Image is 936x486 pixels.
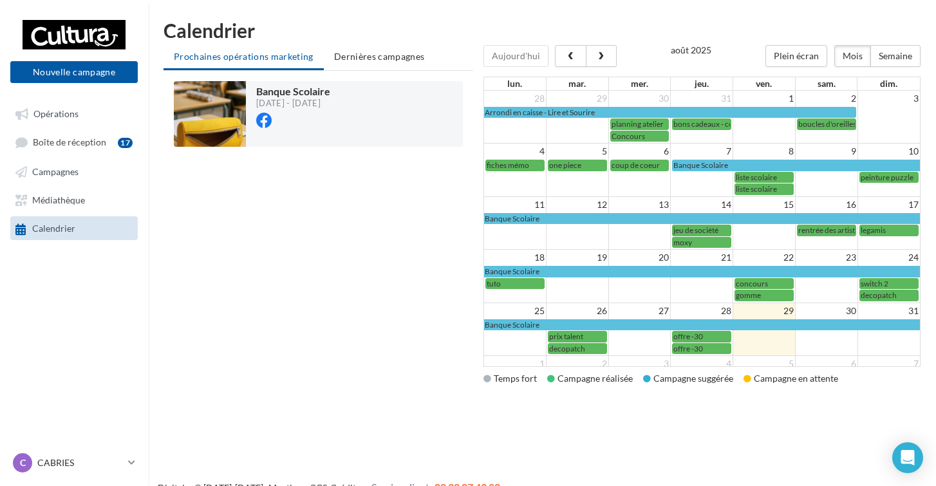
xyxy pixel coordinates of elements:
p: CABRIES [37,456,123,469]
td: 26 [546,303,608,319]
span: Banque Scolaire [256,85,330,97]
a: concours [735,278,794,289]
td: 2 [795,91,857,106]
a: Boîte de réception17 [8,130,140,154]
h1: Calendrier [164,21,921,40]
a: switch 2 [859,278,919,289]
td: 20 [608,250,671,266]
button: Plein écran [765,45,827,67]
span: C [20,456,26,469]
td: 8 [733,144,796,160]
span: Boîte de réception [33,137,106,148]
h2: août 2025 [671,45,711,55]
td: 23 [795,250,857,266]
div: Campagne réalisée [547,372,633,385]
td: 5 [546,144,608,160]
td: 27 [608,303,671,319]
th: mer. [608,77,671,90]
a: peinture puzzle [859,172,919,183]
button: Mois [834,45,871,67]
td: 28 [671,303,733,319]
td: 5 [733,356,796,372]
td: 31 [671,91,733,106]
span: decopatch [549,344,585,353]
td: 1 [733,91,796,106]
a: fiches mémo [485,160,545,171]
div: Campagne en attente [744,372,838,385]
a: Campagnes [8,160,140,183]
span: Dernières campagnes [334,51,425,62]
th: sam. [795,77,857,90]
a: Banque Scolaire [484,213,920,224]
a: legamis [859,225,919,236]
td: 19 [546,250,608,266]
td: 7 [857,356,920,372]
th: mar. [546,77,608,90]
span: liste scolaire [736,173,777,182]
a: moxy [672,237,731,248]
td: 11 [484,196,547,212]
td: 2 [546,356,608,372]
a: Banque Scolaire [484,319,920,330]
span: decopatch [861,290,897,300]
span: Calendrier [32,223,75,234]
td: 18 [484,250,547,266]
td: 25 [484,303,547,319]
span: Médiathèque [32,194,85,205]
td: 6 [608,144,671,160]
span: planning atelier [612,119,664,129]
span: gomme [736,290,761,300]
span: legamis [861,225,886,235]
a: planning atelier [610,118,669,129]
span: one piece [549,160,581,170]
span: offre -30 [673,344,703,353]
span: switch 2 [861,279,888,288]
td: 22 [733,250,796,266]
a: boucles d'oreilles [797,118,856,129]
span: concours [736,279,768,288]
span: tuto [487,279,501,288]
td: 16 [795,196,857,212]
span: Banque Scolaire [485,214,539,223]
td: 28 [484,91,547,106]
div: Open Intercom Messenger [892,442,923,473]
span: rentrée des artistes [798,225,862,235]
a: Calendrier [8,216,140,239]
td: 17 [857,196,920,212]
div: 17 [118,138,133,148]
a: coup de coeur [610,160,669,171]
a: Opérations [8,102,140,125]
span: offre -30 [673,332,703,341]
span: liste scolaire [736,184,777,194]
div: [DATE] - [DATE] [256,99,330,107]
div: Temps fort [483,372,537,385]
span: peinture puzzle [861,173,913,182]
td: 3 [608,356,671,372]
th: ven. [733,77,795,90]
a: one piece [548,160,607,171]
a: decopatch [548,343,607,354]
span: Campagnes [32,166,79,177]
a: prix talent [548,331,607,342]
a: Médiathèque [8,188,140,211]
span: jeu de société [673,225,718,235]
span: fiches mémo [487,160,529,170]
td: 30 [795,303,857,319]
a: bons cadeaux - copie [672,118,731,129]
td: 6 [795,356,857,372]
a: Banque Scolaire [672,160,920,171]
td: 14 [671,196,733,212]
td: 21 [671,250,733,266]
span: coup de coeur [612,160,660,170]
td: 29 [546,91,608,106]
span: Banque Scolaire [485,266,539,276]
span: prix talent [549,332,583,341]
a: decopatch [859,290,919,301]
td: 13 [608,196,671,212]
td: 30 [608,91,671,106]
div: Campagne suggérée [643,372,733,385]
a: liste scolaire [735,172,794,183]
a: tuto [485,278,545,289]
span: moxy [673,238,692,247]
td: 3 [857,91,920,106]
